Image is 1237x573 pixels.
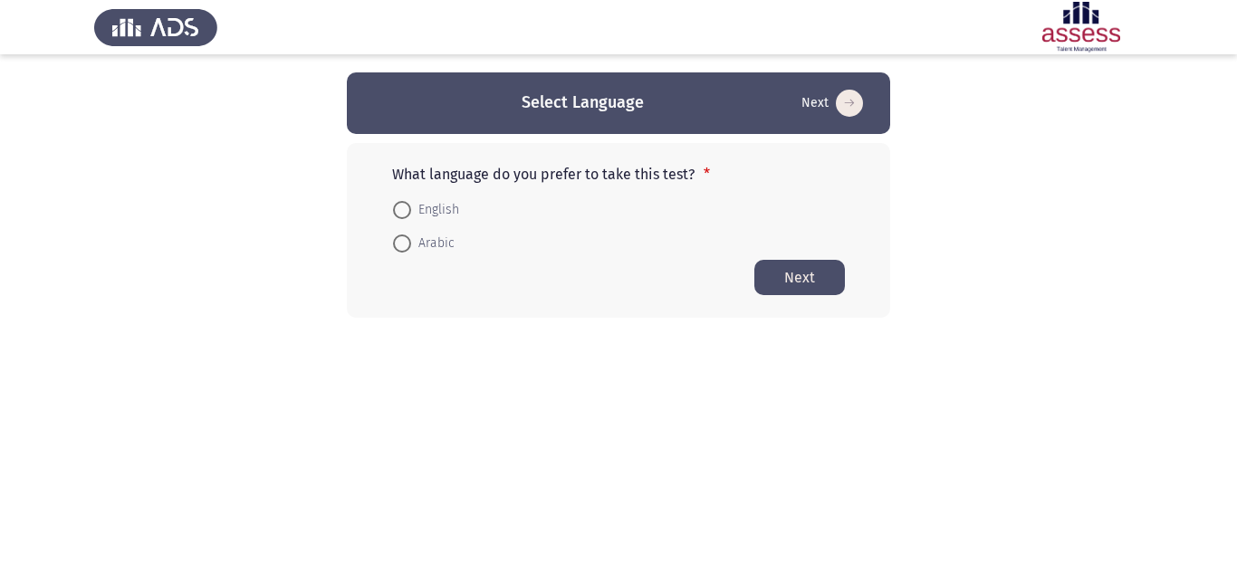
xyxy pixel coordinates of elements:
[392,166,845,183] p: What language do you prefer to take this test?
[1020,2,1143,53] img: Assessment logo of ASSESS Employability - EBI
[411,199,459,221] span: English
[754,260,845,295] button: Start assessment
[522,91,644,114] h3: Select Language
[796,89,868,118] button: Start assessment
[94,2,217,53] img: Assess Talent Management logo
[411,233,455,254] span: Arabic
